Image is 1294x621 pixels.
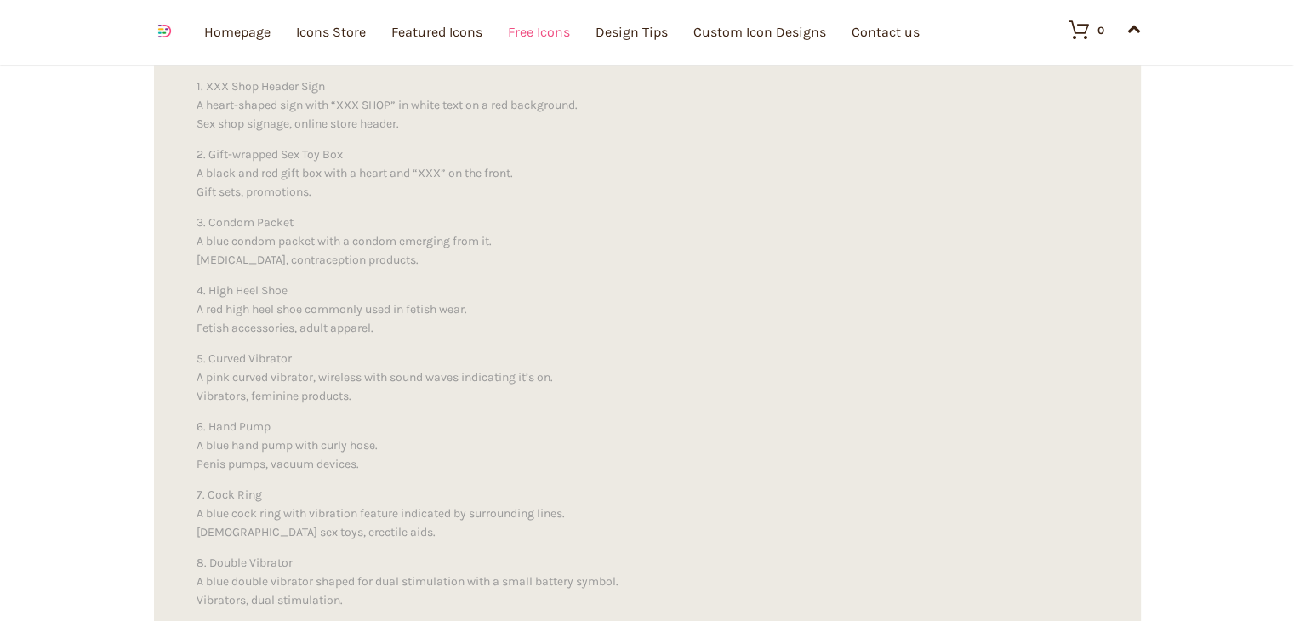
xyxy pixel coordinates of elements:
[197,145,1098,202] p: 2. Gift-wrapped Sex Toy Box A black and red gift box with a heart and “XXX” on the front. Gift se...
[197,282,1098,338] p: 4. High Heel Shoe A red high heel shoe commonly used in fetish wear. Fetish accessories, adult ap...
[197,350,1098,406] p: 5. Curved Vibrator A pink curved vibrator, wireless with sound waves indicating it’s on. Vibrator...
[197,418,1098,474] p: 6. Hand Pump A blue hand pump with curly hose. Penis pumps, vacuum devices.
[197,214,1098,270] p: 3. Condom Packet A blue condom packet with a condom emerging from it. [MEDICAL_DATA], contracepti...
[197,554,1098,610] p: 8. Double Vibrator A blue double vibrator shaped for dual stimulation with a small battery symbol...
[1097,25,1104,36] div: 0
[197,77,1098,134] p: 1. XXX Shop Header Sign A heart-shaped sign with “XXX SHOP” in white text on a red background. Se...
[1052,20,1104,40] a: 0
[197,486,1098,542] p: 7. Cock Ring A blue cock ring with vibration feature indicated by surrounding lines. [DEMOGRAPHIC...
